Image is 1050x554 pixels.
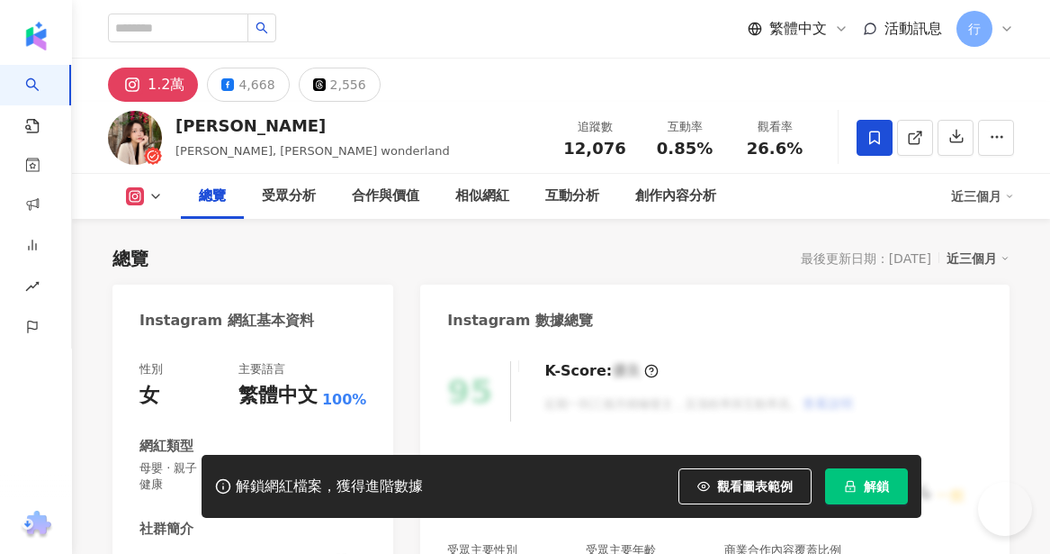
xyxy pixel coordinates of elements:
div: 近三個月 [947,247,1010,270]
img: logo icon [22,22,50,50]
div: 總覽 [199,186,226,207]
button: 解鎖 [825,468,908,504]
button: 觀看圖表範例 [678,468,812,504]
button: 1.2萬 [108,68,198,102]
div: 相似網紅 [455,186,509,207]
span: search [256,22,268,34]
div: 1.2萬 [148,72,184,97]
div: K-Score : [544,361,659,381]
span: 26.6% [747,140,803,158]
span: 繁體中文 [769,19,827,39]
div: 女 [139,382,159,410]
img: chrome extension [19,511,54,540]
span: 12,076 [563,139,625,158]
span: rise [25,268,40,309]
div: 最後更新日期：[DATE] [801,251,931,266]
div: 觀看率 [740,118,809,136]
div: 合作與價值 [352,186,419,207]
div: 性別 [139,361,163,377]
div: 解鎖網紅檔案，獲得進階數據 [236,477,423,496]
span: lock [844,480,857,493]
div: 4,668 [238,72,274,97]
div: 總覽 [112,246,148,271]
span: 活動訊息 [884,20,942,37]
div: 互動率 [651,118,719,136]
div: 2,556 [330,72,366,97]
div: 創作內容分析 [635,186,716,207]
div: [PERSON_NAME] [175,114,450,137]
div: 互動分析 [545,186,599,207]
span: 解鎖 [864,479,889,494]
span: 觀看圖表範例 [717,479,793,494]
div: 繁體中文 [238,382,318,410]
div: Instagram 網紅基本資料 [139,311,314,331]
div: 主要語言 [238,361,285,377]
a: search [25,65,61,135]
button: 2,556 [299,68,381,102]
div: 社群簡介 [139,520,193,539]
span: 100% [322,390,366,410]
div: 網紅類型 [139,437,193,456]
div: 受眾分析 [262,186,316,207]
button: 4,668 [207,68,289,102]
span: 行 [968,19,981,39]
img: KOL Avatar [108,111,162,165]
div: 追蹤數 [561,118,629,136]
span: [PERSON_NAME], [PERSON_NAME] wonderland [175,144,450,158]
span: 0.85% [657,140,713,158]
div: Instagram 數據總覽 [447,311,593,331]
div: 近三個月 [951,182,1014,211]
